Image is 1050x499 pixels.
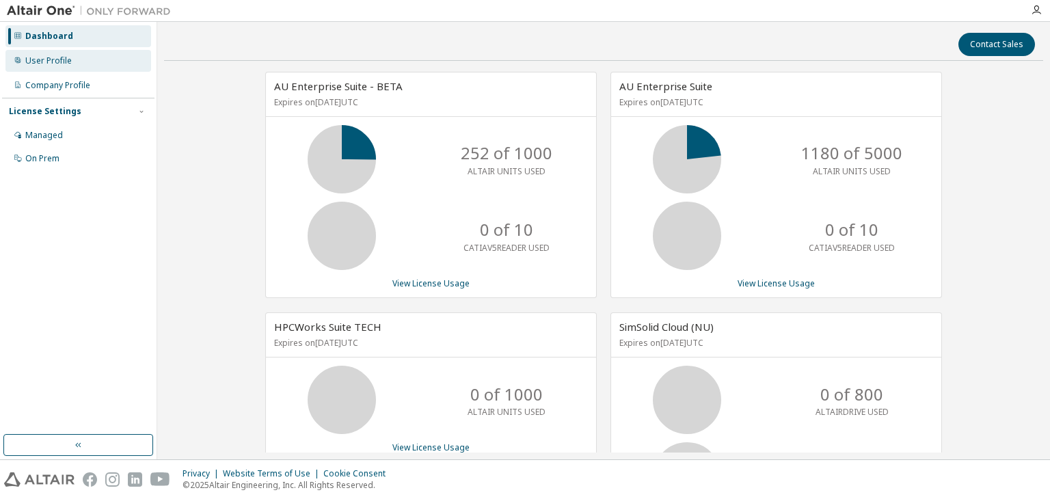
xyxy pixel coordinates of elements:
[619,337,930,349] p: Expires on [DATE] UTC
[468,165,546,177] p: ALTAIR UNITS USED
[470,383,543,406] p: 0 of 1000
[463,242,550,254] p: CATIAV5READER USED
[150,472,170,487] img: youtube.svg
[958,33,1035,56] button: Contact Sales
[83,472,97,487] img: facebook.svg
[825,218,878,241] p: 0 of 10
[274,320,381,334] span: HPCWorks Suite TECH
[461,141,552,165] p: 252 of 1000
[274,337,584,349] p: Expires on [DATE] UTC
[183,479,394,491] p: © 2025 Altair Engineering, Inc. All Rights Reserved.
[809,242,895,254] p: CATIAV5READER USED
[105,472,120,487] img: instagram.svg
[25,80,90,91] div: Company Profile
[128,472,142,487] img: linkedin.svg
[619,320,714,334] span: SimSolid Cloud (NU)
[274,96,584,108] p: Expires on [DATE] UTC
[183,468,223,479] div: Privacy
[7,4,178,18] img: Altair One
[738,278,815,289] a: View License Usage
[4,472,75,487] img: altair_logo.svg
[274,79,403,93] span: AU Enterprise Suite - BETA
[801,141,902,165] p: 1180 of 5000
[323,468,394,479] div: Cookie Consent
[25,130,63,141] div: Managed
[820,383,883,406] p: 0 of 800
[223,468,323,479] div: Website Terms of Use
[813,165,891,177] p: ALTAIR UNITS USED
[392,442,470,453] a: View License Usage
[25,31,73,42] div: Dashboard
[619,96,930,108] p: Expires on [DATE] UTC
[9,106,81,117] div: License Settings
[25,55,72,66] div: User Profile
[25,153,59,164] div: On Prem
[816,406,889,418] p: ALTAIRDRIVE USED
[480,218,533,241] p: 0 of 10
[392,278,470,289] a: View License Usage
[619,79,712,93] span: AU Enterprise Suite
[468,406,546,418] p: ALTAIR UNITS USED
